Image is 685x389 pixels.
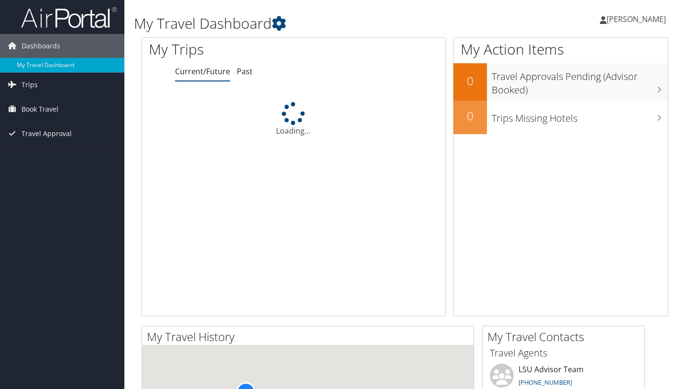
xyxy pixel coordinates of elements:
[22,73,38,97] span: Trips
[490,346,637,360] h3: Travel Agents
[237,66,253,77] a: Past
[142,102,445,137] div: Loading...
[22,34,60,58] span: Dashboards
[607,14,666,24] span: [PERSON_NAME]
[453,108,487,124] h2: 0
[22,97,58,121] span: Book Travel
[134,13,495,34] h1: My Travel Dashboard
[149,39,311,59] h1: My Trips
[600,5,675,34] a: [PERSON_NAME]
[519,378,572,387] a: [PHONE_NUMBER]
[487,329,644,345] h2: My Travel Contacts
[492,107,668,125] h3: Trips Missing Hotels
[453,63,668,100] a: 0Travel Approvals Pending (Advisor Booked)
[175,66,230,77] a: Current/Future
[453,39,668,59] h1: My Action Items
[22,122,72,146] span: Travel Approval
[492,65,668,97] h3: Travel Approvals Pending (Advisor Booked)
[147,329,474,345] h2: My Travel History
[453,73,487,89] h2: 0
[453,101,668,134] a: 0Trips Missing Hotels
[21,6,117,29] img: airportal-logo.png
